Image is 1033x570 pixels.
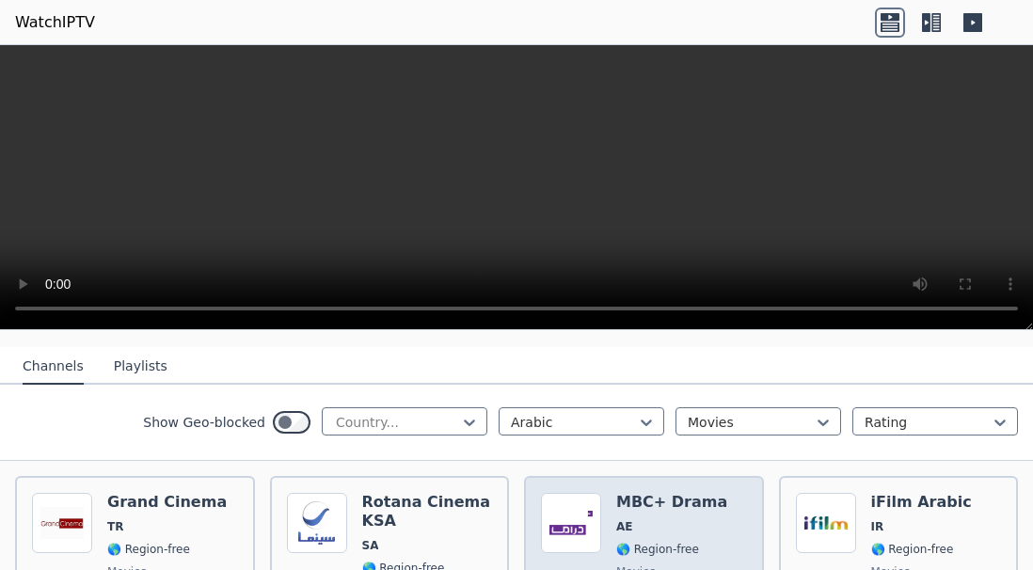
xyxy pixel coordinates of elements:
h6: Grand Cinema [107,493,227,512]
a: WatchIPTV [15,11,95,34]
button: Channels [23,349,84,385]
span: 🌎 Region-free [107,542,190,557]
span: 🌎 Region-free [616,542,699,557]
img: Grand Cinema [32,493,92,553]
span: SA [362,538,379,553]
img: MBC+ Drama [541,493,601,553]
img: Rotana Cinema KSA [287,493,347,553]
span: AE [616,519,632,534]
img: iFilm Arabic [796,493,856,553]
span: 🌎 Region-free [871,542,954,557]
span: TR [107,519,123,534]
button: Playlists [114,349,167,385]
h6: MBC+ Drama [616,493,727,512]
span: IR [871,519,884,534]
h6: iFilm Arabic [871,493,972,512]
label: Show Geo-blocked [143,413,265,432]
h6: Rotana Cinema KSA [362,493,493,530]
